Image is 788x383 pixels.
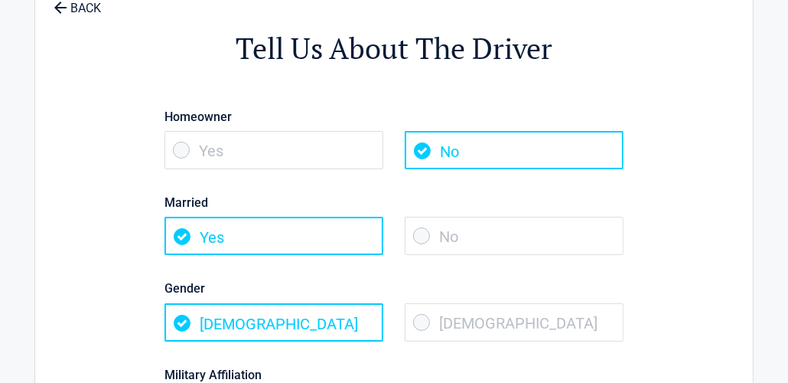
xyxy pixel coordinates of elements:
[405,217,624,255] span: No
[164,217,383,255] span: Yes
[164,192,624,213] label: Married
[164,131,383,169] span: Yes
[405,303,624,342] span: [DEMOGRAPHIC_DATA]
[119,29,669,68] h2: Tell Us About The Driver
[405,131,624,169] span: No
[164,303,383,342] span: [DEMOGRAPHIC_DATA]
[164,278,624,299] label: Gender
[164,106,624,127] label: Homeowner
